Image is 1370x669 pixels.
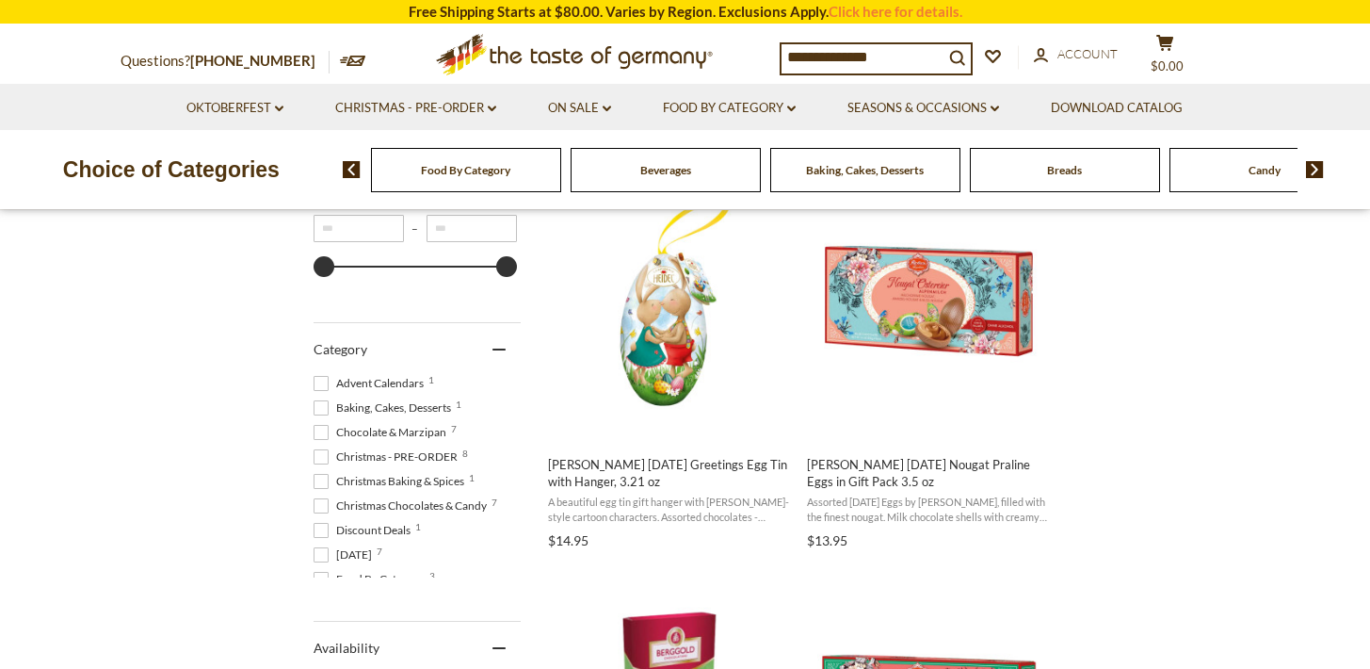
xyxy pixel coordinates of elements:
a: [PHONE_NUMBER] [190,52,315,69]
input: Minimum value [314,215,404,242]
span: Assorted [DATE] Eggs by [PERSON_NAME], filled with the finest nougat. Milk chocolate shells with ... [807,495,1051,524]
span: Category [314,341,367,357]
a: Click here for details. [829,3,962,20]
a: Account [1034,44,1118,65]
span: Chocolate & Marzipan [314,424,452,441]
a: Breads [1047,163,1082,177]
button: $0.00 [1137,34,1194,81]
span: 1 [428,375,434,384]
a: Baking, Cakes, Desserts [806,163,924,177]
img: Heidel Easter Greetings Egg Tin [545,176,795,426]
span: 1 [415,522,421,531]
a: Reber Easter Nougat Praline Eggs in Gift Pack 3.5 oz [804,159,1054,555]
a: Candy [1249,163,1281,177]
a: Download Catalog [1051,98,1183,119]
p: Questions? [121,49,330,73]
input: Maximum value [427,215,517,242]
span: Advent Calendars [314,375,429,392]
a: Beverages [640,163,691,177]
a: On Sale [548,98,611,119]
span: 7 [492,498,497,507]
span: 1 [469,473,475,482]
span: $14.95 [548,532,588,548]
img: next arrow [1306,161,1324,178]
span: Christmas Chocolates & Candy [314,498,492,514]
span: 8 [462,449,468,458]
span: [DATE] [314,547,378,563]
span: $0.00 [1151,58,1184,73]
a: Food By Category [421,163,510,177]
span: [PERSON_NAME] [DATE] Nougat Praline Eggs in Gift Pack 3.5 oz [807,456,1051,490]
span: Availability [314,640,379,656]
a: Oktoberfest [186,98,283,119]
span: A beautiful egg tin gift hanger with [PERSON_NAME]-style cartoon characters. Assorted chocolates ... [548,495,792,524]
a: Heidel Easter Greetings Egg Tin with Hanger, 3.21 oz [545,159,795,555]
span: $13.95 [807,532,847,548]
a: Christmas - PRE-ORDER [335,98,496,119]
span: Discount Deals [314,522,416,539]
a: Seasons & Occasions [847,98,999,119]
span: Christmas - PRE-ORDER [314,449,463,465]
span: 1 [456,400,461,409]
span: [PERSON_NAME] [DATE] Greetings Egg Tin with Hanger, 3.21 oz [548,456,792,490]
span: 7 [377,547,382,556]
span: Baking, Cakes, Desserts [314,400,457,416]
span: Christmas Baking & Spices [314,473,470,490]
span: Account [1057,46,1118,61]
span: 7 [451,424,457,433]
span: 3 [429,571,435,580]
a: Food By Category [663,98,796,119]
span: – [404,221,427,236]
span: Food By Category [314,571,430,588]
img: previous arrow [343,161,361,178]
